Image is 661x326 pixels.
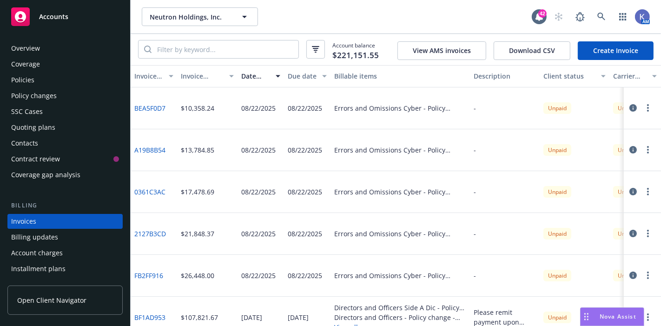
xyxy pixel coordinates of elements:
span: Open Client Navigator [17,295,86,305]
a: Billing updates [7,230,123,245]
div: Policy changes [11,88,57,103]
div: Billable items [334,71,466,81]
div: 08/22/2025 [241,271,276,280]
button: Invoice ID [131,65,177,87]
input: Filter by keyword... [152,40,298,58]
div: Errors and Omissions Cyber - Policy change - [PHONE_NUMBER] [334,187,466,197]
a: A19B8B54 [134,145,165,155]
div: Coverage gap analysis [11,167,80,182]
a: Report a Bug [571,7,589,26]
div: 08/22/2025 [241,103,276,113]
span: $221,151.55 [332,49,379,61]
a: Invoices [7,214,123,229]
div: $21,848.37 [181,229,214,239]
div: 08/22/2025 [288,145,322,155]
div: Policies [11,73,34,87]
div: 08/22/2025 [241,229,276,239]
div: Unpaid [543,102,571,114]
svg: Search [144,46,152,53]
div: Directors and Officers Side A Dic - Policy change - 47-EMC-330736-02 [334,303,466,313]
button: Download CSV [494,41,570,60]
button: View AMS invoices [397,41,486,60]
div: Due date [288,71,317,81]
span: Accounts [39,13,68,20]
button: Nova Assist [580,307,644,326]
button: Billable items [330,65,470,87]
div: 08/22/2025 [288,271,322,280]
div: [DATE] [241,313,262,322]
div: Account charges [11,246,63,260]
div: Installment plans [11,261,66,276]
button: Carrier status [609,65,661,87]
div: Errors and Omissions Cyber - Policy change - 130007900 [334,229,466,239]
div: Unpaid [543,270,571,281]
a: 2127B3CD [134,229,166,239]
span: Account balance [332,41,379,58]
div: 08/22/2025 [241,145,276,155]
a: Contract review [7,152,123,166]
div: 08/22/2025 [288,103,322,113]
div: SSC Cases [11,104,43,119]
div: Drag to move [581,308,592,326]
div: Contract review [11,152,60,166]
a: BEA5F0D7 [134,103,165,113]
button: Description [470,65,540,87]
button: Due date [284,65,330,87]
a: Switch app [614,7,632,26]
div: Unpaid [543,312,571,323]
div: 08/22/2025 [288,229,322,239]
div: Invoices [11,214,36,229]
a: Quoting plans [7,120,123,135]
div: - [474,145,476,155]
div: [DATE] [288,313,309,322]
a: Overview [7,41,123,56]
div: Unpaid [613,186,641,198]
div: Overview [11,41,40,56]
button: Date issued [238,65,284,87]
div: - [474,271,476,280]
span: Neutron Holdings, Inc. [150,12,230,22]
div: Errors and Omissions Cyber - Policy change - EOC 3895230 - 01 [334,103,466,113]
a: Coverage [7,57,123,72]
div: Contacts [11,136,38,151]
div: Directors and Officers - Policy change - G47424318 002 [334,313,466,322]
div: Unpaid [613,102,641,114]
div: Unpaid [543,228,571,240]
a: Policy changes [7,88,123,103]
a: 0361C3AC [134,187,165,197]
a: SSC Cases [7,104,123,119]
img: photo [635,9,650,24]
div: Quoting plans [11,120,55,135]
button: Neutron Holdings, Inc. [142,7,258,26]
div: Coverage [11,57,40,72]
div: $17,478.69 [181,187,214,197]
div: Description [474,71,536,81]
div: $107,821.67 [181,313,218,322]
a: Policies [7,73,123,87]
button: Invoice amount [177,65,238,87]
a: Create Invoice [578,41,654,60]
div: Invoice amount [181,71,224,81]
div: 08/22/2025 [288,187,322,197]
a: Account charges [7,246,123,260]
div: Unpaid [543,144,571,156]
div: $13,784.85 [181,145,214,155]
div: Unpaid [543,186,571,198]
div: Errors and Omissions Cyber - Policy change - MTE9041031 04 [334,145,466,155]
a: FB2FF916 [134,271,163,280]
a: Coverage gap analysis [7,167,123,182]
div: $26,448.00 [181,271,214,280]
a: BF1AD953 [134,313,165,322]
div: Errors and Omissions Cyber - Policy change - D95181351 [334,271,466,280]
div: 42 [538,9,547,18]
a: Accounts [7,4,123,30]
div: Date issued [241,71,270,81]
div: - [474,187,476,197]
div: Unpaid [613,270,641,281]
a: Installment plans [7,261,123,276]
div: Unpaid [613,144,641,156]
div: $10,358.24 [181,103,214,113]
div: Unpaid [613,228,641,240]
div: - [474,103,476,113]
span: Nova Assist [600,313,636,320]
